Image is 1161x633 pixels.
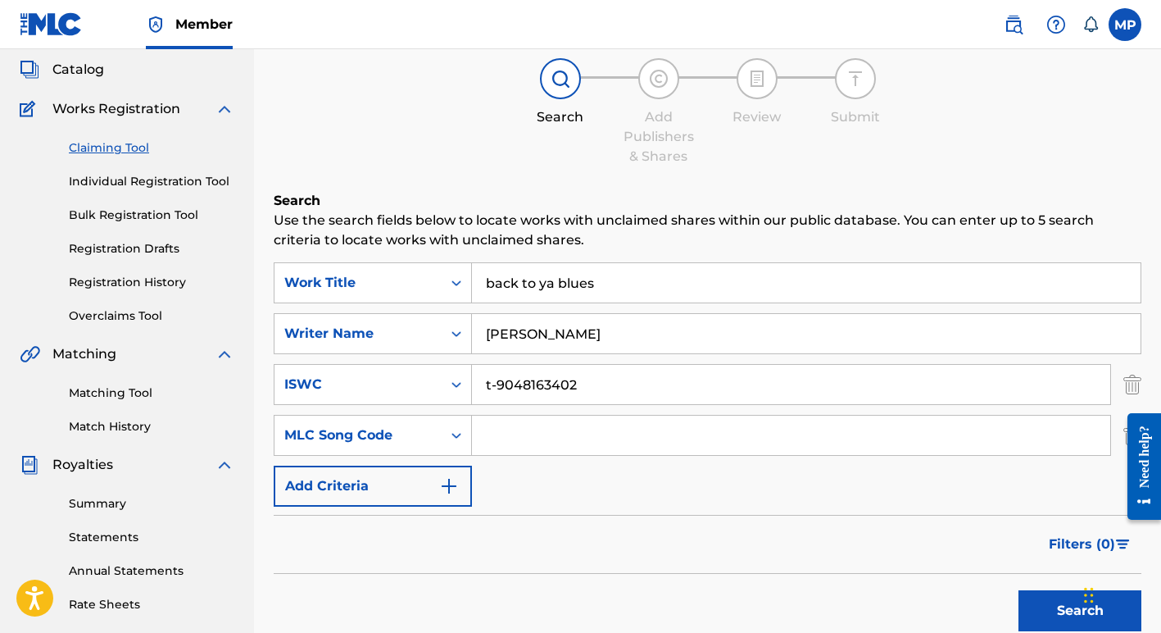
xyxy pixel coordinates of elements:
[1115,400,1161,532] iframe: Resource Center
[439,476,459,496] img: 9d2ae6d4665cec9f34b9.svg
[551,69,570,89] img: step indicator icon for Search
[20,455,39,475] img: Royalties
[649,69,669,89] img: step indicator icon for Add Publishers & Shares
[69,562,234,580] a: Annual Statements
[1040,8,1073,41] div: Help
[284,426,432,445] div: MLC Song Code
[69,207,234,224] a: Bulk Registration Tool
[1082,16,1099,33] div: Notifications
[69,385,234,402] a: Matching Tool
[1039,524,1141,565] button: Filters (0)
[52,99,180,119] span: Works Registration
[747,69,767,89] img: step indicator icon for Review
[69,418,234,435] a: Match History
[69,139,234,157] a: Claiming Tool
[284,375,432,394] div: ISWC
[1123,364,1141,405] img: Delete Criterion
[69,274,234,291] a: Registration History
[1046,15,1066,34] img: help
[1018,590,1141,631] button: Search
[69,173,234,190] a: Individual Registration Tool
[215,455,234,475] img: expand
[146,15,166,34] img: Top Rightsholder
[52,455,113,475] span: Royalties
[52,344,116,364] span: Matching
[1079,554,1161,633] iframe: Chat Widget
[1049,535,1115,554] span: Filters ( 0 )
[519,107,601,127] div: Search
[20,12,83,36] img: MLC Logo
[1084,571,1094,620] div: Drag
[284,273,432,293] div: Work Title
[1109,8,1141,41] div: User Menu
[52,60,104,80] span: Catalog
[20,344,40,364] img: Matching
[274,466,472,507] button: Add Criteria
[215,344,234,364] img: expand
[215,99,234,119] img: expand
[274,191,1141,211] h6: Search
[1004,15,1023,34] img: search
[175,15,233,34] span: Member
[20,99,41,119] img: Works Registration
[20,60,104,80] a: CatalogCatalog
[618,107,700,166] div: Add Publishers & Shares
[997,8,1030,41] a: Public Search
[284,324,432,344] div: Writer Name
[716,107,798,127] div: Review
[20,60,39,80] img: Catalog
[69,596,234,613] a: Rate Sheets
[69,240,234,257] a: Registration Drafts
[69,495,234,512] a: Summary
[69,529,234,546] a: Statements
[1116,540,1130,549] img: filter
[69,307,234,325] a: Overclaims Tool
[814,107,896,127] div: Submit
[274,211,1141,250] p: Use the search fields below to locate works with unclaimed shares within our public database. You...
[846,69,865,89] img: step indicator icon for Submit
